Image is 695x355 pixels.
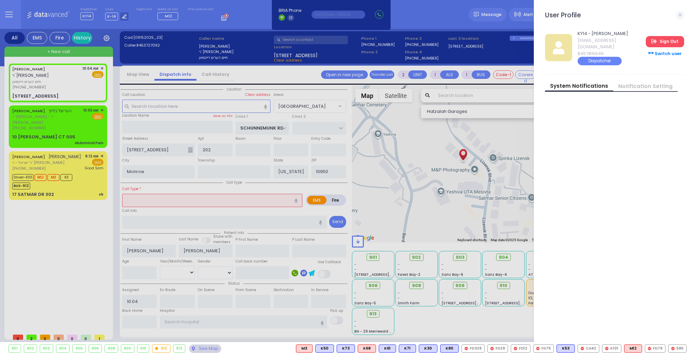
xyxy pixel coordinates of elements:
img: red-radio-icon.svg [605,347,608,350]
div: K80 [440,344,459,353]
h3: User Profile [545,11,581,19]
div: ALS [358,344,376,353]
span: KY14 - [PERSON_NAME] [578,30,645,37]
div: FD328 [462,344,485,353]
div: See map [189,344,221,353]
a: System Notifications [545,82,613,89]
div: K53 [557,344,575,353]
img: red-radio-icon.svg [514,347,517,350]
div: FD79 [645,344,665,353]
span: [EMAIL_ADDRESS][DOMAIN_NAME] [578,37,645,50]
div: 901 [9,345,21,352]
div: BLS [315,344,334,353]
img: red-radio-icon.svg [648,347,651,350]
div: 902 [24,345,37,352]
div: M3 [296,344,313,353]
div: BLS [419,344,437,353]
a: Sign Out [646,36,684,47]
div: BLS [557,344,575,353]
div: 904 [56,345,70,352]
div: FD29 [487,344,508,353]
div: FD75 [533,344,554,353]
div: K73 [337,344,355,353]
div: ALS [624,344,642,353]
div: 595 [668,344,687,353]
img: red-radio-icon.svg [490,347,494,350]
div: 905 [73,345,86,352]
div: K68 [358,344,376,353]
img: red-radio-icon.svg [536,347,540,350]
div: 908 [105,345,118,352]
div: CAR2 [578,344,599,353]
div: K71 [399,344,416,353]
div: FD12 [511,344,530,353]
img: red-radio-icon.svg [581,347,584,350]
span: 8457816646 [578,50,645,57]
div: K50 [315,344,334,353]
div: K101 [602,344,621,353]
div: K30 [419,344,437,353]
div: M12 [624,344,642,353]
div: 910 [137,345,149,352]
div: 906 [89,345,102,352]
div: BLS [337,344,355,353]
div: BLS [379,344,396,353]
img: red-radio-icon.svg [671,347,675,350]
div: K61 [379,344,396,353]
a: Notification Setting [613,83,678,90]
a: KY14 - [PERSON_NAME] [EMAIL_ADDRESS][DOMAIN_NAME] 8457816646 [578,30,645,57]
div: 912 [152,345,170,352]
div: 909 [121,345,134,352]
img: red-radio-icon.svg [465,347,468,350]
div: BLS [399,344,416,353]
div: 913 [173,345,185,352]
div: Dispatcher [578,57,622,65]
div: ALS [296,344,313,353]
div: 903 [40,345,53,352]
div: BLS [440,344,459,353]
div: Switch user [646,48,684,60]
